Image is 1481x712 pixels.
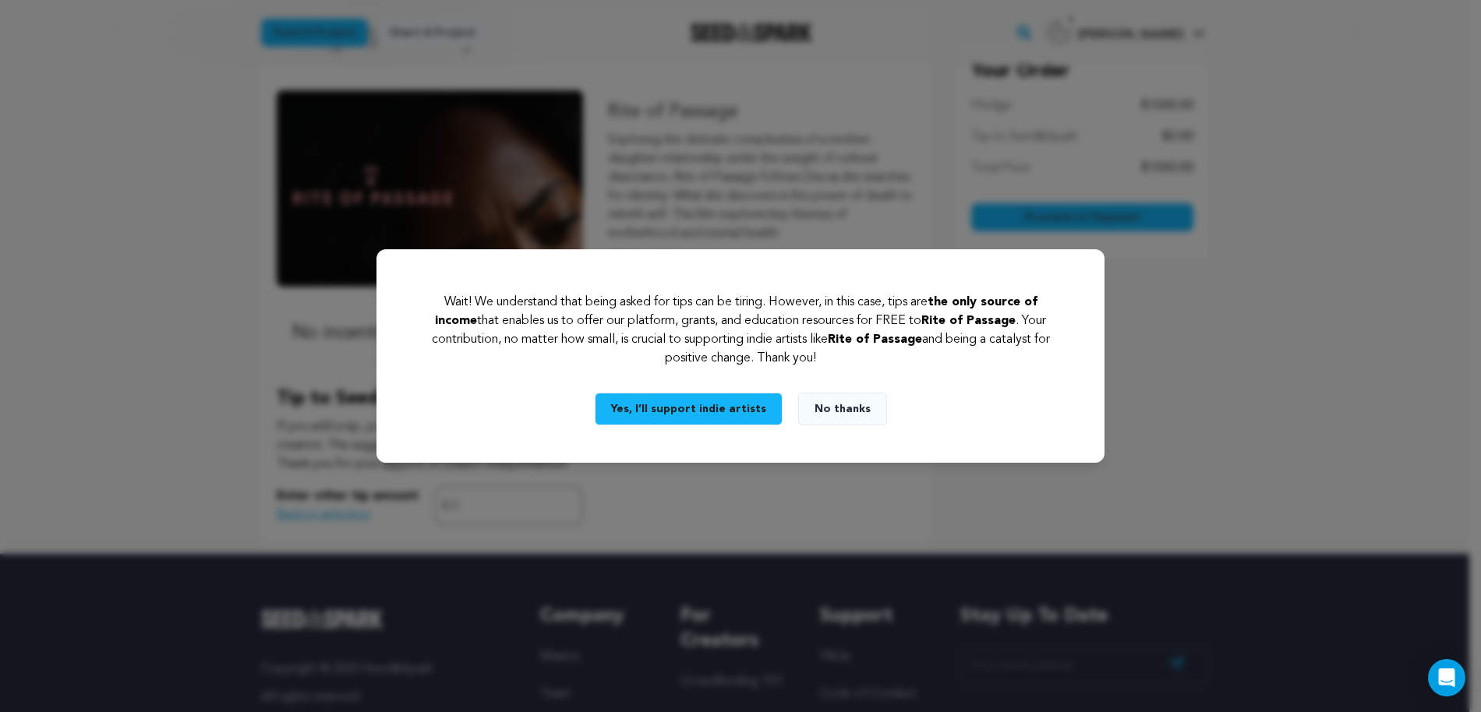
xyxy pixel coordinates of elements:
[921,315,1016,327] span: Rite of Passage
[798,393,887,425] button: No thanks
[828,333,922,346] span: Rite of Passage
[414,293,1067,368] p: Wait! We understand that being asked for tips can be tiring. However, in this case, tips are that...
[595,393,783,425] button: Yes, I’ll support indie artists
[1428,659,1465,696] div: Open Intercom Messenger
